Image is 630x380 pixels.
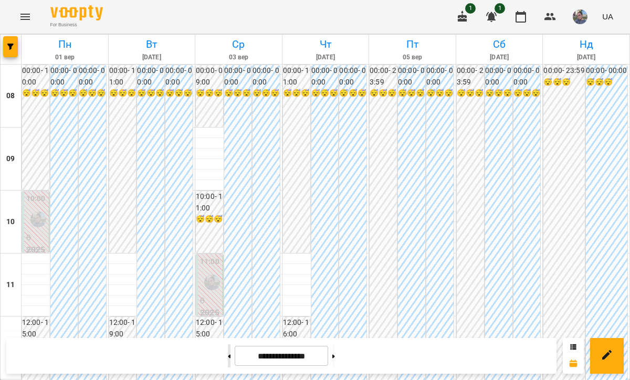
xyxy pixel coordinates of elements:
h6: 00:00 - 23:59 [457,65,484,88]
img: 12e81ef5014e817b1a9089eb975a08d3.jpeg [573,9,587,24]
h6: 😴😴😴 [513,88,541,99]
h6: 😴😴😴 [370,88,397,99]
h6: Пн [23,36,107,52]
label: 11:00 [200,256,219,268]
h6: 00:00 - 23:59 [370,65,397,88]
h6: [DATE] [110,52,194,62]
h6: 00:00 - 00:00 [50,65,78,88]
h6: Сб [458,36,541,52]
h6: 12:00 - 16:00 [283,317,310,340]
h6: 😴😴😴 [586,77,627,88]
img: Павленко Світлана (а) [30,212,46,227]
h6: Чт [284,36,367,52]
h6: 😴😴😴 [457,88,484,99]
h6: 10 [6,216,15,228]
h6: 😴😴😴 [426,88,454,99]
h6: 00:00 - 00:00 [137,65,164,88]
h6: 12:00 - 15:00 [196,317,223,340]
button: UA [598,7,617,26]
h6: 😴😴😴 [485,88,512,99]
h6: 03 вер [197,52,280,62]
h6: [DATE] [544,52,628,62]
span: 1 [465,3,476,14]
img: Voopty Logo [50,5,103,20]
h6: 😴😴😴 [398,88,425,99]
h6: Вт [110,36,194,52]
h6: 08 [6,90,15,102]
h6: 00:00 - 00:00 [79,65,106,88]
h6: Ср [197,36,280,52]
h6: 11 [6,279,15,291]
h6: 00:00 - 00:00 [253,65,280,88]
span: UA [602,11,613,22]
span: For Business [50,22,103,28]
p: 2025 [8] English Indiv 60 min ([PERSON_NAME]) [26,244,47,367]
p: 0 [200,294,220,307]
h6: 😴😴😴 [137,88,164,99]
h6: 😴😴😴 [196,214,223,225]
h6: 00:00 - 00:00 [339,65,366,88]
h6: 10:00 - 11:00 [196,191,223,214]
h6: [DATE] [458,52,541,62]
h6: 😴😴😴 [50,88,78,99]
h6: 😴😴😴 [22,88,49,99]
h6: 😴😴😴 [253,88,280,99]
h6: 😴😴😴 [109,88,136,99]
h6: 00:00 - 23:59 [543,65,585,77]
h6: 05 вер [371,52,454,62]
p: 0 [26,231,47,244]
h6: 00:00 - 00:00 [311,65,339,88]
h6: 00:00 - 00:00 [513,65,541,88]
button: Menu [13,4,38,29]
h6: 00:00 - 00:00 [426,65,454,88]
h6: 00:00 - 00:00 [586,65,627,77]
h6: 😴😴😴 [196,88,223,99]
h6: 00:00 - 11:00 [109,65,136,88]
h6: 12:00 - 15:00 [22,317,49,340]
h6: Пт [371,36,454,52]
h6: 00:00 - 00:00 [398,65,425,88]
h6: 😴😴😴 [311,88,339,99]
h6: 00:00 - 11:00 [283,65,310,88]
h6: 😴😴😴 [283,88,310,99]
h6: 00:00 - 00:00 [485,65,512,88]
h6: 00:00 - 09:00 [196,65,223,88]
h6: 00:00 - 10:00 [22,65,49,88]
h6: Нд [544,36,628,52]
h6: 09 [6,153,15,165]
h6: [DATE] [284,52,367,62]
h6: 😴😴😴 [224,88,251,99]
h6: 😴😴😴 [79,88,106,99]
h6: 01 вер [23,52,107,62]
h6: 😴😴😴 [165,88,193,99]
h6: 00:00 - 00:00 [224,65,251,88]
h6: 00:00 - 00:00 [165,65,193,88]
span: 1 [495,3,505,14]
h6: 😴😴😴 [339,88,366,99]
img: Павленко Світлана (а) [204,275,220,290]
label: 10:00 [26,193,46,205]
h6: 😴😴😴 [543,77,585,88]
h6: 12:00 - 19:00 [109,317,136,340]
